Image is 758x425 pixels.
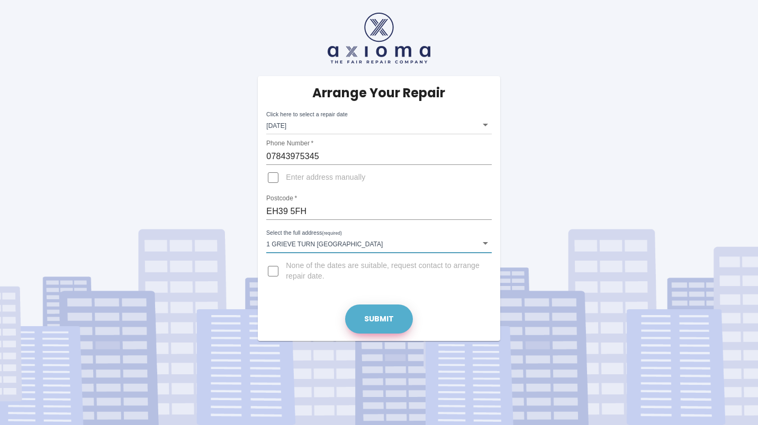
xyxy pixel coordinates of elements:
[286,261,483,282] span: None of the dates are suitable, request contact to arrange repair date.
[322,231,342,236] small: (required)
[266,110,348,118] label: Click here to select a repair date
[345,304,413,334] button: Submit
[286,172,365,183] span: Enter address manually
[266,234,491,253] div: 1 Grieve Turn [GEOGRAPHIC_DATA]
[266,194,297,203] label: Postcode
[266,229,342,237] label: Select the full address
[266,139,313,148] label: Phone Number
[312,85,445,101] h5: Arrange Your Repair
[266,115,491,134] div: [DATE]
[328,13,430,63] img: axioma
